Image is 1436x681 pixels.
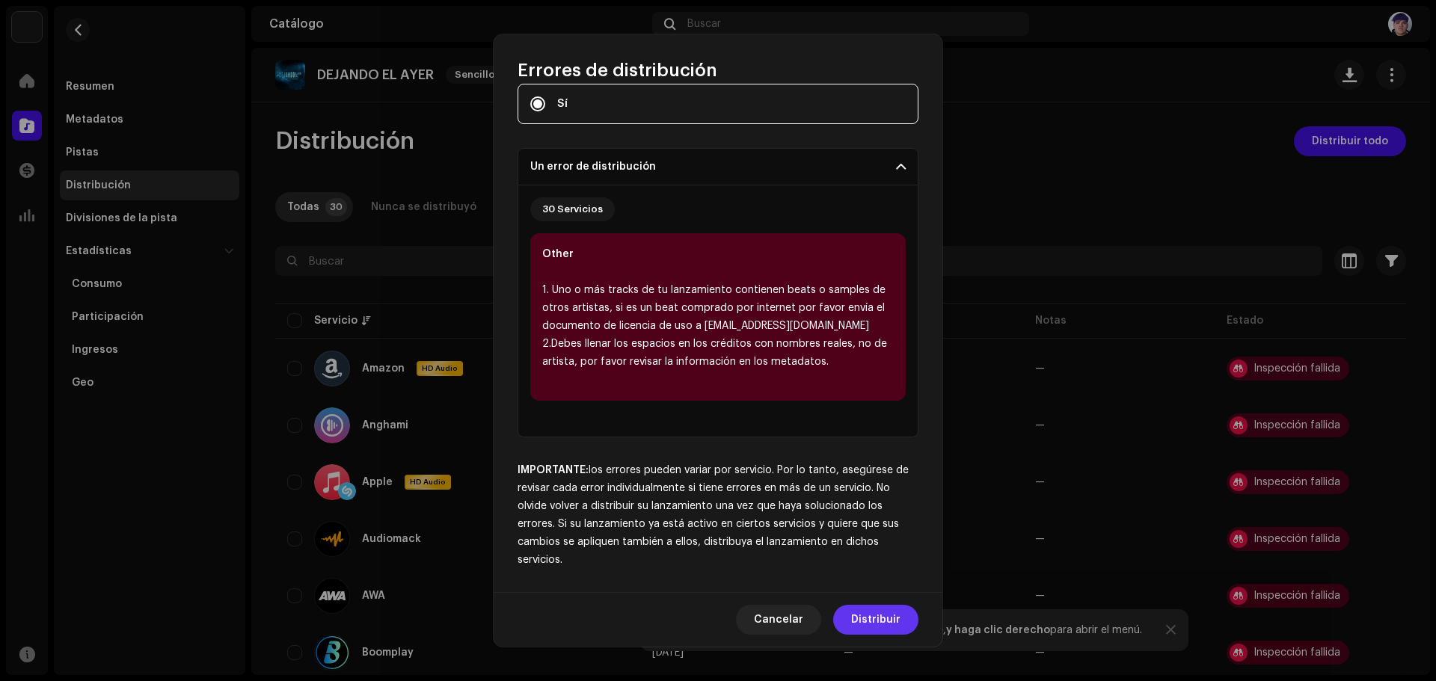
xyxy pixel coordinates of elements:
button: Distribuir [833,605,918,635]
span: Distribuir [851,605,900,635]
b: Other [542,249,574,259]
p-accordion-header: Un error de distribución [518,148,918,185]
button: Cancelar [736,605,821,635]
div: 1. Uno o más tracks de tu lanzamiento contienen beats o samples de otros artistas, si es un beat ... [542,281,894,371]
div: los errores pueden variar por servicio. Por lo tanto, asegúrese de revisar cada error individualm... [518,461,918,569]
span: Cancelar [754,605,803,635]
span: Sí [557,96,568,112]
p-accordion-content: Un error de distribución [518,185,918,437]
div: 30 Servicios [542,203,603,215]
strong: IMPORTANTE: [518,465,589,475]
span: Errores de distribución [518,58,717,82]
